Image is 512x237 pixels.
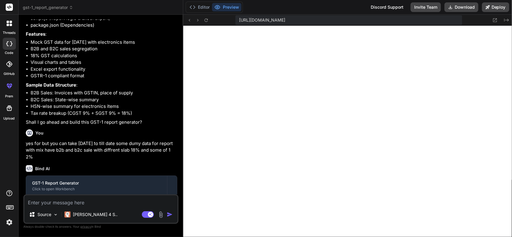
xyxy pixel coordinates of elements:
p: : [26,31,177,38]
label: GitHub [4,71,15,76]
li: Excel export functionality [31,66,177,73]
li: GSTR-1 compliant format [31,73,177,79]
label: threads [3,30,16,35]
button: GST-1 Report GeneratorClick to open Workbench [26,176,167,196]
iframe: Preview [183,26,512,237]
button: Download [445,2,478,12]
div: Click to open Workbench [32,187,161,191]
li: Visual charts and tables [31,59,177,66]
img: Pick Models [53,212,58,217]
button: Invite Team [411,2,441,12]
li: B2C Sales: State-wise summary [31,96,177,103]
p: Shall I go ahead and build this GST-1 report generator? [26,119,177,126]
label: prem [5,94,13,99]
button: Preview [212,3,241,11]
p: : [26,82,177,89]
button: Deploy [482,2,509,12]
p: [PERSON_NAME] 4 S.. [73,212,118,218]
li: B2B and B2C sales segregation [31,46,177,52]
li: 18% GST calculations [31,52,177,59]
img: Claude 4 Sonnet [64,212,70,218]
label: Upload [4,116,15,121]
div: Discord Support [367,2,407,12]
span: [URL][DOMAIN_NAME] [239,17,285,23]
button: Editor [187,3,212,11]
label: code [5,50,13,55]
strong: Sample Data Structure [26,82,76,88]
p: yes for but you can take [DATE] to till date some dumy data for report with mix have b2b and b2c ... [26,140,177,161]
strong: Features [26,31,45,37]
h6: Bind AI [35,166,50,172]
p: Source [37,212,51,218]
span: privacy [80,225,91,228]
img: icon [167,212,173,218]
div: GST-1 Report Generator [32,180,161,186]
li: HSN-wise summary for electronics items [31,103,177,110]
li: B2B Sales: Invoices with GSTIN, place of supply [31,90,177,96]
p: Always double-check its answers. Your in Bind [23,224,178,230]
li: Mock GST data for [DATE] with electronics items [31,39,177,46]
span: gst-1_report_generator [23,4,73,10]
img: attachment [157,211,164,218]
h6: You [35,130,43,136]
li: Tax rate breakup (CGST 9% + SGST 9% = 18%) [31,110,177,117]
img: settings [4,217,14,227]
li: package.json (Dependencies) [31,22,177,29]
